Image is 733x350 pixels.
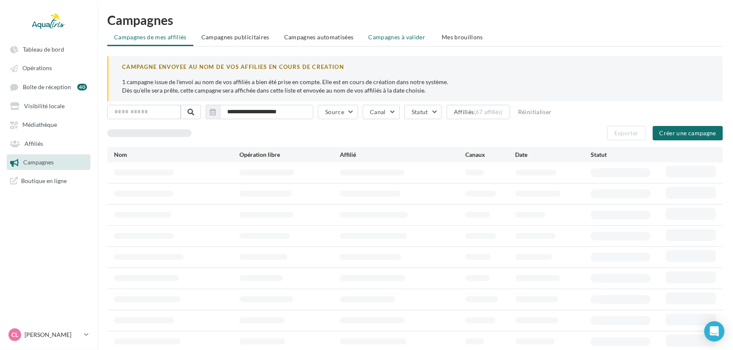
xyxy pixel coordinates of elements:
span: Mes brouillons [442,33,483,41]
span: CL [11,331,18,339]
div: Nom [114,150,239,159]
a: Tableau de bord [5,41,92,57]
p: [PERSON_NAME] [24,331,81,339]
a: Affiliés [5,136,92,151]
span: Tableau de bord [23,46,64,53]
span: Campagnes à valider [369,33,426,41]
span: Opérations [22,65,52,72]
div: Date [516,150,591,159]
span: Campagnes publicitaires [201,33,269,41]
span: Boutique en ligne [21,177,67,185]
a: Visibilité locale [5,98,92,113]
button: Affiliés(67 affiliés) [447,105,510,119]
span: Campagnes [23,159,54,166]
div: Affilié [340,150,465,159]
a: CL [PERSON_NAME] [7,327,90,343]
button: Source [318,105,358,119]
a: Médiathèque [5,117,92,132]
button: Canal [363,105,400,119]
button: Statut [405,105,442,119]
button: Créer une campagne [653,126,723,140]
div: CAMPAGNE ENVOYEE AU NOM DE VOS AFFILIES EN COURS DE CREATION [122,63,709,71]
a: Boutique en ligne [5,173,92,188]
div: Open Intercom Messenger [704,321,725,342]
h1: Campagnes [107,14,723,26]
span: Boîte de réception [23,83,71,90]
span: Campagnes automatisées [284,33,354,41]
span: Visibilité locale [24,102,65,109]
a: Campagnes [5,154,92,170]
div: Statut [591,150,666,159]
div: Opération libre [239,150,340,159]
button: Réinitialiser [515,107,555,117]
div: 40 [77,84,87,90]
span: Affiliés [24,140,43,147]
span: Médiathèque [22,121,57,129]
div: (67 affiliés) [474,109,503,115]
a: Boîte de réception 40 [5,79,92,95]
button: Exporter [607,126,646,140]
p: 1 campagne issue de l'envoi au nom de vos affiliés a bien été prise en compte. Elle est en cours ... [122,78,709,95]
div: Canaux [465,150,516,159]
a: Opérations [5,60,92,75]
